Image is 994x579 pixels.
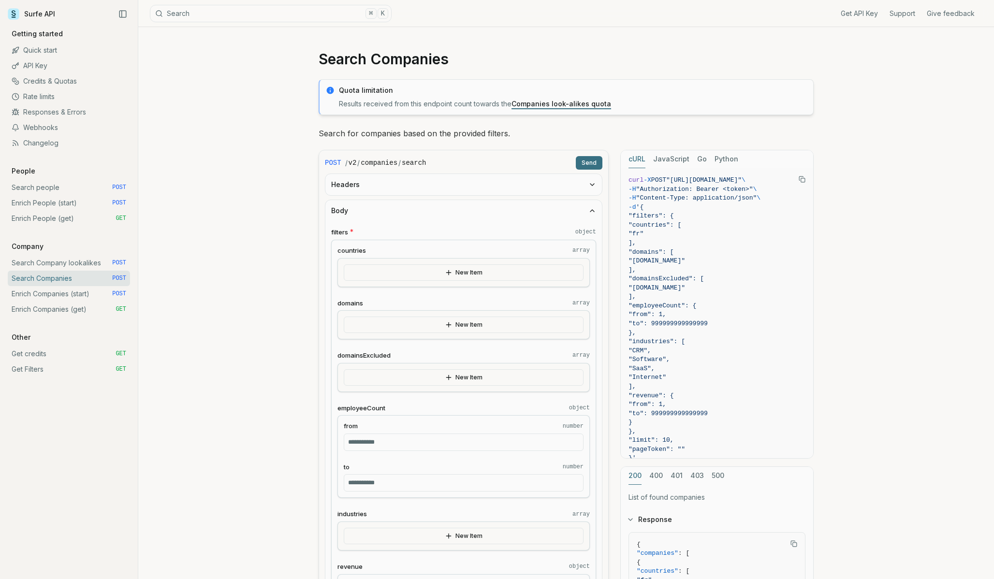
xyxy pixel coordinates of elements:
p: Getting started [8,29,67,39]
a: Enrich People (get) GET [8,211,130,226]
a: Enrich Companies (get) GET [8,302,130,317]
button: 500 [712,467,724,485]
button: Collapse Sidebar [116,7,130,21]
code: array [572,299,590,307]
span: }, [629,329,636,336]
span: POST [325,158,341,168]
button: 200 [629,467,642,485]
button: cURL [629,150,645,168]
span: "companies" [637,550,678,557]
code: object [569,404,590,412]
span: "limit": 10, [629,436,674,444]
button: Go [697,150,707,168]
span: "Internet" [629,374,666,381]
span: GET [116,305,126,313]
button: Copy Text [787,536,801,551]
span: "SaaS", [629,365,655,372]
span: "employeeCount": { [629,302,696,309]
span: "to": 999999999999999 [629,320,708,327]
p: Search for companies based on the provided filters. [319,127,814,140]
a: Give feedback [927,9,975,18]
a: Changelog [8,135,130,151]
span: "[DOMAIN_NAME]" [629,257,685,264]
button: New Item [344,264,584,281]
kbd: ⌘ [365,8,376,19]
span: "[DOMAIN_NAME]" [629,284,685,291]
span: / [345,158,348,168]
p: People [8,166,39,176]
p: List of found companies [629,492,805,502]
span: ], [629,239,636,246]
span: GET [116,365,126,373]
span: "revenue": { [629,392,674,399]
button: 401 [671,467,683,485]
p: Quota limitation [339,86,807,95]
span: / [398,158,401,168]
p: Company [8,242,47,251]
code: array [572,510,590,518]
code: object [569,563,590,570]
span: : [ [678,567,689,575]
button: Search⌘K [150,5,392,22]
span: POST [112,275,126,282]
span: from [344,421,358,431]
code: search [402,158,426,168]
button: Headers [325,174,602,195]
button: New Item [344,369,584,386]
span: "to": 999999999999999 [629,410,708,417]
span: }' [629,454,636,462]
span: POST [651,176,666,184]
button: Send [576,156,602,170]
button: Python [715,150,738,168]
span: GET [116,350,126,358]
a: Enrich Companies (start) POST [8,286,130,302]
span: "domainsExcluded": [ [629,275,704,282]
span: -X [643,176,651,184]
code: companies [361,158,397,168]
a: Get API Key [841,9,878,18]
button: Copy Text [795,172,809,187]
a: Companies look-alikes quota [512,100,611,108]
span: }, [629,428,636,435]
span: ], [629,293,636,300]
span: revenue [337,562,363,571]
span: "[URL][DOMAIN_NAME]" [666,176,742,184]
a: API Key [8,58,130,73]
code: number [563,422,584,430]
code: v2 [349,158,357,168]
a: Search people POST [8,180,130,195]
span: "countries": [ [629,221,681,229]
a: Enrich People (start) POST [8,195,130,211]
span: "Content-Type: application/json" [636,194,757,202]
span: -H [629,194,636,202]
span: ], [629,266,636,274]
a: Quick start [8,43,130,58]
span: "from": 1, [629,401,666,408]
a: Responses & Errors [8,104,130,120]
a: Credits & Quotas [8,73,130,89]
span: } [629,419,632,426]
span: \ [757,194,760,202]
span: \ [742,176,745,184]
button: JavaScript [653,150,689,168]
span: to [344,463,350,472]
a: Webhooks [8,120,130,135]
span: employeeCount [337,404,385,413]
span: GET [116,215,126,222]
span: "industries": [ [629,338,685,345]
span: "CRM", [629,347,651,354]
span: industries [337,509,367,519]
button: 400 [649,467,663,485]
span: curl [629,176,643,184]
span: { [637,541,641,548]
span: "domains": [ [629,248,674,256]
span: "countries" [637,567,678,575]
code: object [575,228,596,236]
button: Response [621,507,813,532]
a: Rate limits [8,89,130,104]
code: number [563,463,584,471]
span: countries [337,246,366,255]
span: POST [112,290,126,298]
button: 403 [690,467,704,485]
span: -d [629,203,636,211]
